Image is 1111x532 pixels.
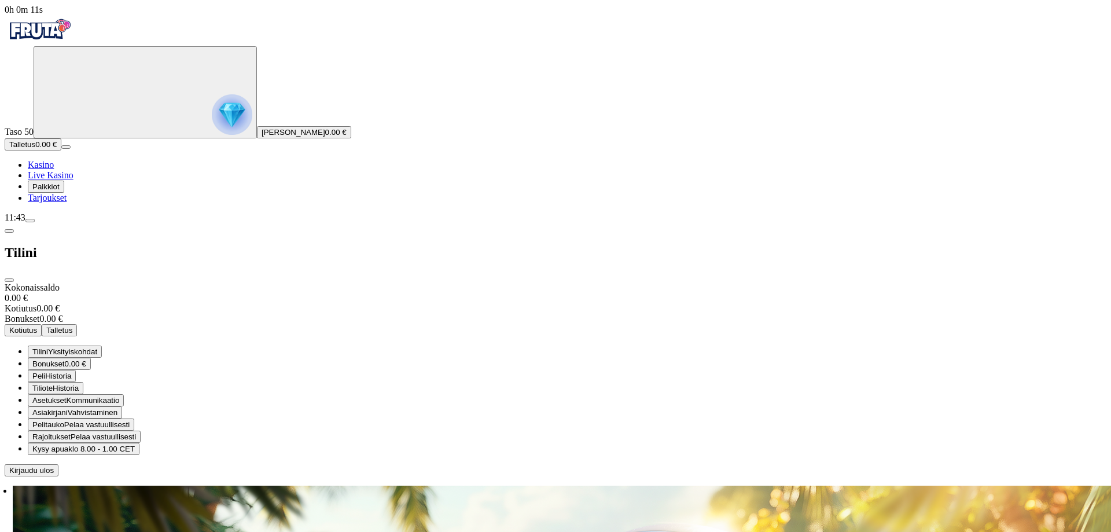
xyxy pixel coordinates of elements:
span: 0.00 € [325,128,347,137]
span: Talletus [46,326,72,335]
span: Taso 50 [5,127,34,137]
span: Asetukset [32,396,67,405]
button: chevron-left icon [5,229,14,233]
button: transactions iconTilioteHistoria [28,382,83,394]
span: Tilini [32,347,48,356]
span: Historia [53,384,79,392]
button: Talletusplus icon0.00 € [5,138,61,151]
button: [PERSON_NAME]0.00 € [257,126,351,138]
span: 0.00 € [65,359,86,368]
span: Kasino [28,160,54,170]
button: document iconAsiakirjaniVahvistaminen [28,406,122,419]
span: Pelaa vastuullisesti [64,420,130,429]
span: user session time [5,5,43,14]
button: Kotiutus [5,324,42,336]
button: close [5,278,14,282]
span: Pelaa vastuullisesti [71,432,136,441]
span: Kotiutus [5,303,36,313]
span: 11:43 [5,212,25,222]
span: Bonukset [5,314,39,324]
a: poker-chip iconLive Kasino [28,170,73,180]
button: Kirjaudu ulos [5,464,58,476]
span: Kommunikaatio [67,396,120,405]
span: [PERSON_NAME] [262,128,325,137]
button: menu [61,145,71,149]
span: Tarjoukset [28,193,67,203]
a: gift-inverted iconTarjoukset [28,193,67,203]
span: Talletus [9,140,35,149]
div: 0.00 € [5,314,1106,324]
button: menu [25,219,35,222]
span: Asiakirjani [32,408,68,417]
div: 0.00 € [5,293,1106,303]
a: Fruta [5,36,74,46]
button: history iconPeliHistoria [28,370,76,382]
button: clock iconPelitaukoPelaa vastuullisesti [28,419,134,431]
span: Historia [45,372,71,380]
span: Tiliote [32,384,53,392]
span: klo 8.00 - 1.00 CET [68,445,135,453]
button: reward iconPalkkiot [28,181,64,193]
button: Talletus [42,324,77,336]
span: Live Kasino [28,170,73,180]
button: smiley iconBonukset0.00 € [28,358,91,370]
span: Rajoitukset [32,432,71,441]
h2: Tilini [5,245,1106,261]
img: Fruta [5,15,74,44]
span: Kysy apua [32,445,68,453]
span: Pelitauko [32,420,64,429]
button: headphones iconKysy apuaklo 8.00 - 1.00 CET [28,443,139,455]
span: Bonukset [32,359,65,368]
span: Kirjaudu ulos [9,466,54,475]
nav: Primary [5,15,1106,203]
span: Vahvistaminen [68,408,117,417]
span: Palkkiot [32,182,60,191]
span: 0.00 € [35,140,57,149]
span: Kotiutus [9,326,37,335]
a: diamond iconKasino [28,160,54,170]
img: reward progress [212,94,252,135]
button: limits iconRajoituksetPelaa vastuullisesti [28,431,141,443]
div: 0.00 € [5,303,1106,314]
button: toggle iconAsetuksetKommunikaatio [28,394,124,406]
span: Yksityiskohdat [48,347,97,356]
button: user-circle iconTiliniYksityiskohdat [28,346,102,358]
span: Peli [32,372,45,380]
button: reward progress [34,46,257,138]
div: Kokonaissaldo [5,282,1106,303]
